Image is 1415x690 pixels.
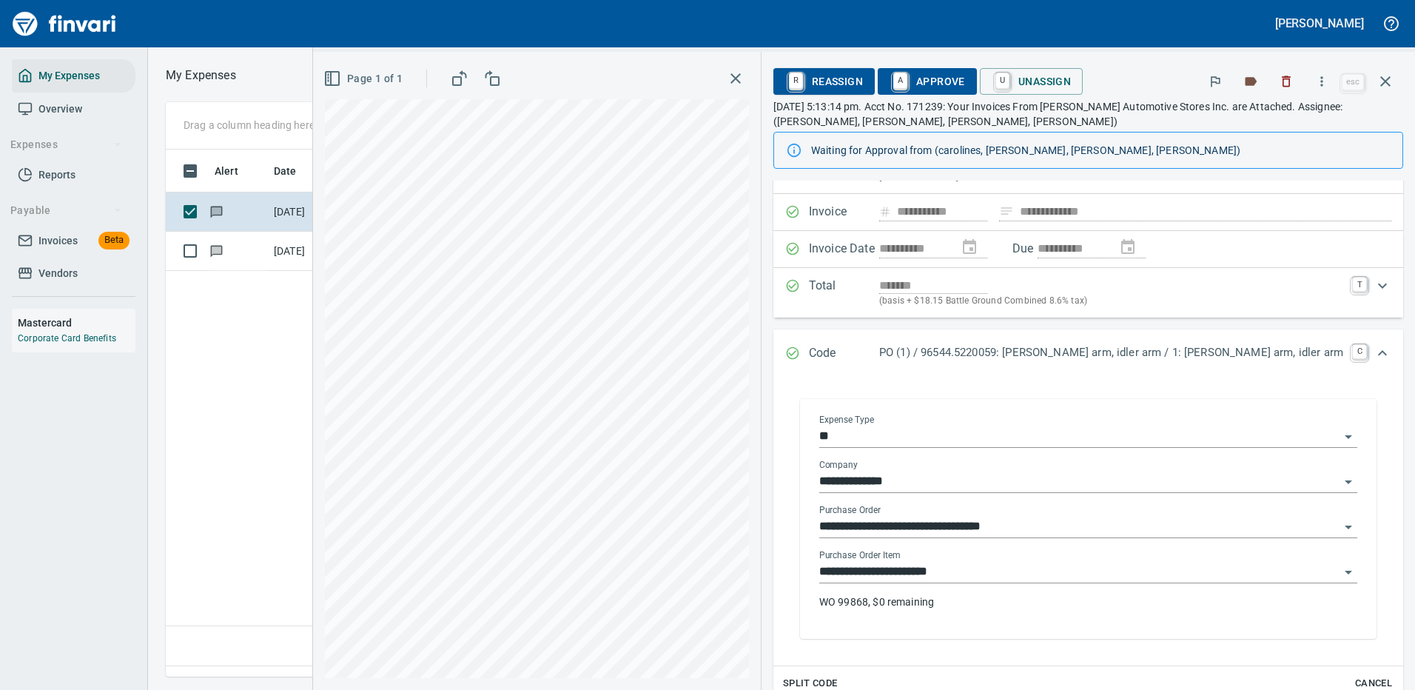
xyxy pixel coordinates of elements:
[38,67,100,85] span: My Expenses
[890,69,965,94] span: Approve
[38,100,82,118] span: Overview
[274,162,297,180] span: Date
[980,68,1083,95] button: UUnassign
[1338,472,1359,492] button: Open
[1352,344,1367,359] a: C
[1305,65,1338,98] button: More
[215,162,238,180] span: Alert
[809,344,879,364] p: Code
[10,135,122,154] span: Expenses
[819,506,881,515] label: Purchase Order
[789,73,803,89] a: R
[773,68,875,95] button: RReassign
[166,67,236,84] p: My Expenses
[12,257,135,290] a: Vendors
[1199,65,1231,98] button: Flag
[1338,562,1359,583] button: Open
[879,294,1343,309] p: (basis + $18.15 Battle Ground Combined 8.6% tax)
[811,137,1391,164] div: Waiting for Approval from (carolines, [PERSON_NAME], [PERSON_NAME], [PERSON_NAME])
[10,201,122,220] span: Payable
[38,166,75,184] span: Reports
[38,264,78,283] span: Vendors
[12,93,135,126] a: Overview
[38,232,78,250] span: Invoices
[809,277,879,309] p: Total
[274,162,316,180] span: Date
[12,59,135,93] a: My Expenses
[1270,65,1303,98] button: Discard
[1338,517,1359,537] button: Open
[18,315,135,331] h6: Mastercard
[1338,64,1403,99] span: Close invoice
[773,329,1403,378] div: Expand
[878,68,977,95] button: AApprove
[1342,74,1364,90] a: esc
[1234,65,1267,98] button: Labels
[773,268,1403,318] div: Expand
[1275,16,1364,31] h5: [PERSON_NAME]
[215,162,258,180] span: Alert
[773,99,1403,129] p: [DATE] 5:13:14 pm. Acct No. 171239: Your Invoices From [PERSON_NAME] Automotive Stores Inc. are A...
[1352,277,1367,292] a: T
[12,158,135,192] a: Reports
[12,224,135,258] a: InvoicesBeta
[268,232,342,271] td: [DATE]
[819,460,858,469] label: Company
[209,246,224,255] span: Has messages
[785,69,863,94] span: Reassign
[893,73,907,89] a: A
[4,197,128,224] button: Payable
[4,131,128,158] button: Expenses
[18,333,116,344] a: Corporate Card Benefits
[98,232,130,249] span: Beta
[320,65,409,93] button: Page 1 of 1
[9,6,120,41] img: Finvari
[819,594,1357,609] p: WO 99868, $0 remaining
[326,70,403,88] span: Page 1 of 1
[819,415,874,424] label: Expense Type
[184,118,400,133] p: Drag a column heading here to group the table
[1338,426,1359,447] button: Open
[819,551,900,560] label: Purchase Order Item
[209,207,224,216] span: Has messages
[1271,12,1368,35] button: [PERSON_NAME]
[166,67,236,84] nav: breadcrumb
[268,192,342,232] td: [DATE]
[992,69,1071,94] span: Unassign
[995,73,1009,89] a: U
[879,344,1343,361] p: PO (1) / 96544.5220059: [PERSON_NAME] arm, idler arm / 1: [PERSON_NAME] arm, idler arm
